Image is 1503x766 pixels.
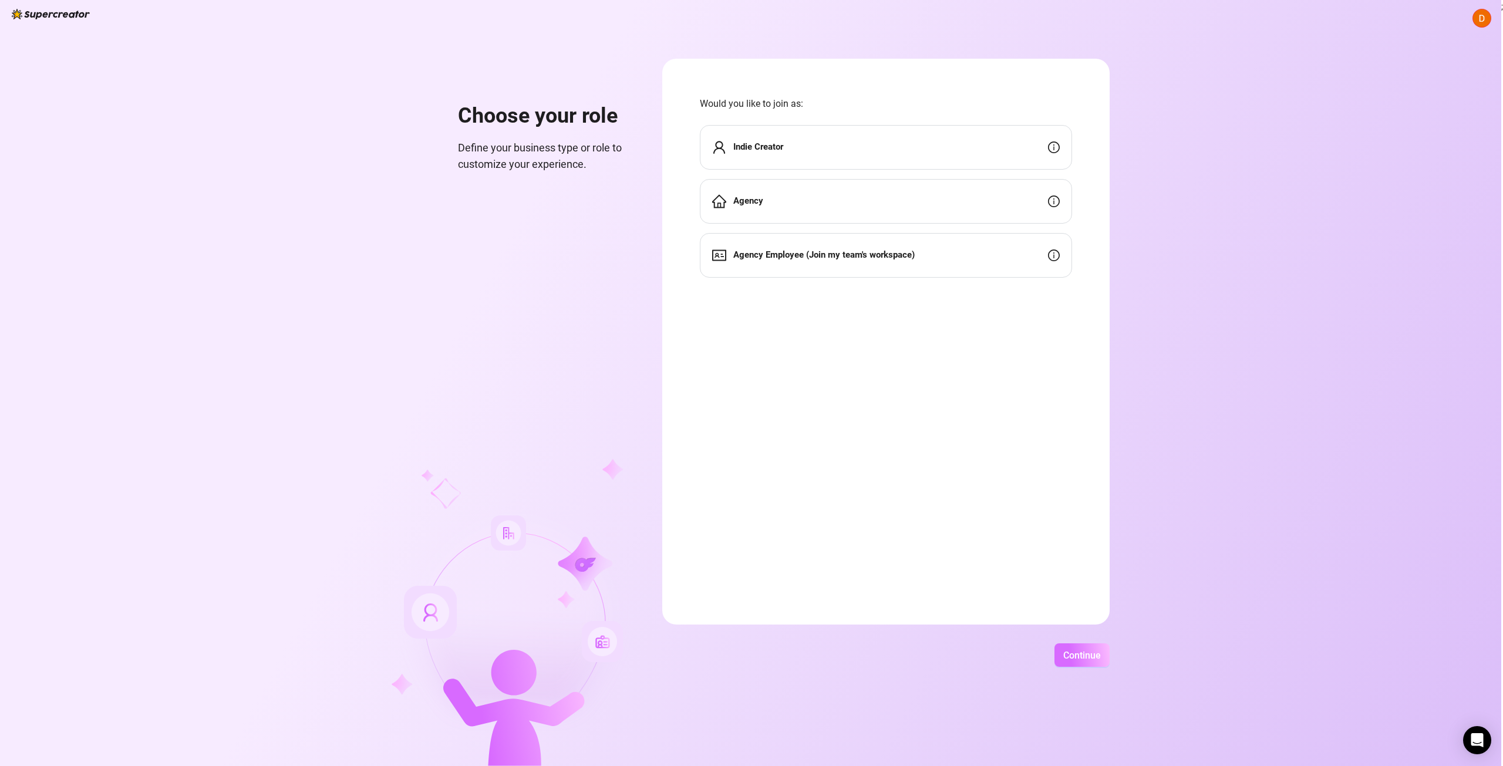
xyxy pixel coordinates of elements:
span: info-circle [1048,141,1060,153]
strong: Indie Creator [733,141,783,152]
h1: Choose your role [458,103,634,129]
span: info-circle [1048,195,1060,207]
strong: Agency [733,195,763,206]
button: Continue [1054,643,1110,667]
span: idcard [712,248,726,262]
strong: Agency Employee (Join my team's workspace) [733,249,915,260]
img: ACg8ocJaC8GRHwXC9ZunHbT3OvOk6tMS6v085RIBw5PsDzSQRnOoIA=s96-c [1473,9,1491,27]
span: home [712,194,726,208]
span: Continue [1063,650,1101,661]
span: Define your business type or role to customize your experience. [458,140,634,173]
span: user [712,140,726,154]
span: info-circle [1048,249,1060,261]
div: Open Intercom Messenger [1463,726,1491,754]
img: logo [12,9,90,19]
span: Would you like to join as: [700,96,1072,111]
